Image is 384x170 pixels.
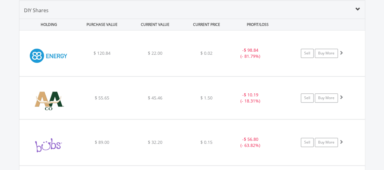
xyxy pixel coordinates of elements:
[20,19,75,30] div: HOLDING
[148,95,162,101] span: $ 45.46
[228,92,274,104] div: - (- 18.31%)
[22,84,75,117] img: EQU.AU.AAC.png
[301,138,314,147] a: Sell
[24,7,49,14] span: DIY Shares
[244,92,258,98] span: $ 10.19
[232,19,284,30] div: PROFIT/LOSS
[148,50,162,56] span: $ 22.00
[148,139,162,145] span: $ 32.20
[94,139,109,145] span: $ 89.00
[301,49,314,58] a: Sell
[93,50,110,56] span: $ 120.84
[94,95,109,101] span: $ 55.65
[200,95,212,101] span: $ 1.50
[301,93,314,102] a: Sell
[200,139,212,145] span: $ 0.15
[22,127,75,164] img: EQU.AU.BUB.png
[182,19,230,30] div: CURRENT PRICE
[315,93,338,102] a: Buy More
[200,50,212,56] span: $ 0.02
[315,138,338,147] a: Buy More
[228,47,274,59] div: - (- 81.79%)
[76,19,128,30] div: PURCHASE VALUE
[244,136,258,142] span: $ 56.80
[22,38,75,75] img: EQU.AU.88E.png
[315,49,338,58] a: Buy More
[244,47,258,53] span: $ 98.84
[129,19,181,30] div: CURRENT VALUE
[228,136,274,148] div: - (- 63.82%)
